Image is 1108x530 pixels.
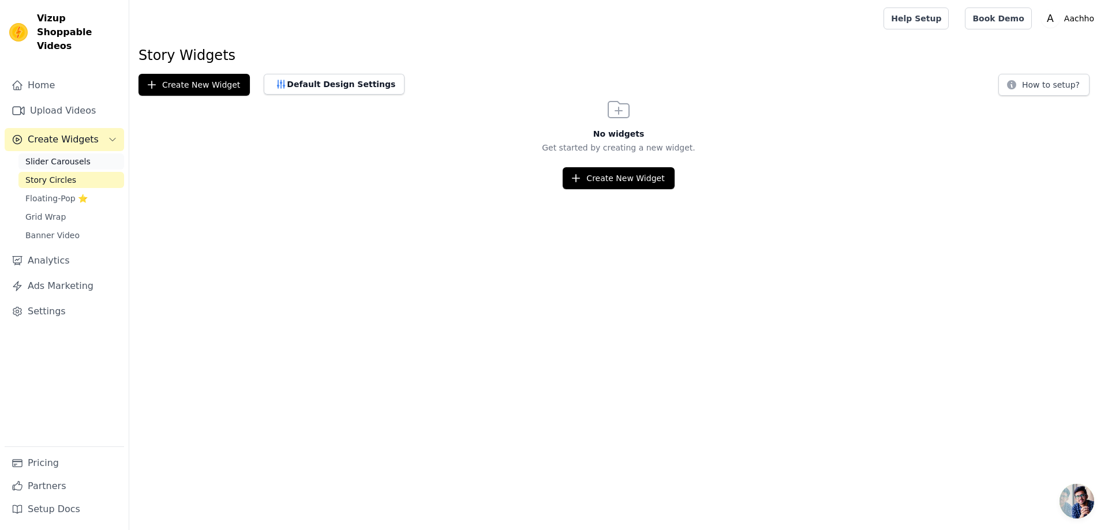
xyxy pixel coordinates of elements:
a: How to setup? [998,82,1090,93]
a: Floating-Pop ⭐ [18,190,124,206]
span: Story Circles [25,174,76,186]
img: Vizup [9,23,28,42]
a: Ads Marketing [5,275,124,298]
button: Create Widgets [5,128,124,151]
a: Pricing [5,452,124,475]
h1: Story Widgets [138,46,1099,65]
a: Home [5,74,124,97]
button: Default Design Settings [264,74,405,95]
a: Partners [5,475,124,498]
a: Analytics [5,249,124,272]
a: Setup Docs [5,498,124,521]
a: Banner Video [18,227,124,243]
a: Settings [5,300,124,323]
span: Slider Carousels [25,156,91,167]
a: Slider Carousels [18,153,124,170]
a: Book Demo [965,7,1031,29]
a: Upload Videos [5,99,124,122]
h3: No widgets [129,128,1108,140]
button: Create New Widget [138,74,250,96]
button: How to setup? [998,74,1090,96]
a: Help Setup [884,7,949,29]
p: Get started by creating a new widget. [129,142,1108,153]
a: Story Circles [18,172,124,188]
span: Banner Video [25,230,80,241]
button: Create New Widget [563,167,674,189]
text: A [1047,13,1054,24]
span: Vizup Shoppable Videos [37,12,119,53]
button: A Aachho [1041,8,1099,29]
div: Open chat [1060,484,1094,518]
p: Aachho [1060,8,1099,29]
a: Grid Wrap [18,209,124,225]
span: Create Widgets [28,133,99,146]
span: Grid Wrap [25,211,66,223]
span: Floating-Pop ⭐ [25,193,88,204]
